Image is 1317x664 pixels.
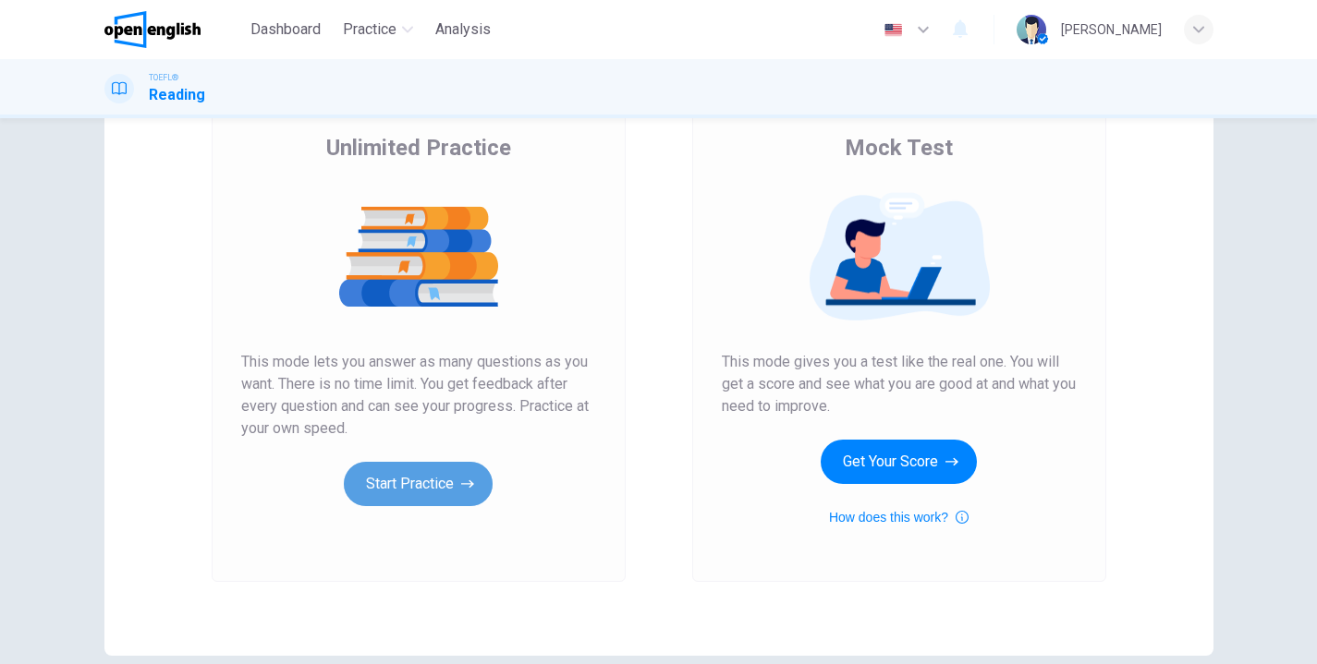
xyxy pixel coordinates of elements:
[882,23,905,37] img: en
[1061,18,1162,41] div: [PERSON_NAME]
[845,133,953,163] span: Mock Test
[722,351,1077,417] span: This mode gives you a test like the real one. You will get a score and see what you are good at a...
[250,18,321,41] span: Dashboard
[829,506,969,528] button: How does this work?
[149,84,205,106] h1: Reading
[435,18,491,41] span: Analysis
[243,13,328,46] button: Dashboard
[241,351,596,440] span: This mode lets you answer as many questions as you want. There is no time limit. You get feedback...
[326,133,511,163] span: Unlimited Practice
[344,462,493,506] button: Start Practice
[335,13,421,46] button: Practice
[104,11,201,48] img: OpenEnglish logo
[428,13,498,46] button: Analysis
[821,440,977,484] button: Get Your Score
[1017,15,1046,44] img: Profile picture
[343,18,396,41] span: Practice
[149,71,178,84] span: TOEFL®
[104,11,244,48] a: OpenEnglish logo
